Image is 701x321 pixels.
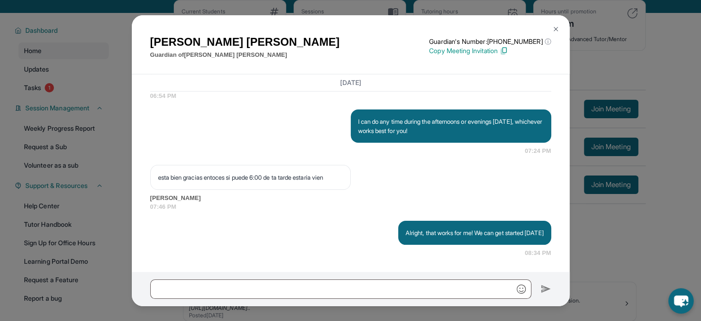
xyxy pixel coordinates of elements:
span: ⓘ [544,37,551,46]
img: Close Icon [552,25,560,33]
span: 07:46 PM [150,202,551,212]
p: Alright, that works for me! We can get started [DATE] [406,228,544,237]
button: chat-button [668,288,694,314]
p: esta bien gracias entoces si puede 6:00 de ta tarde estaria vien [158,173,343,182]
h1: [PERSON_NAME] [PERSON_NAME] [150,34,340,50]
img: Send icon [541,284,551,295]
img: Copy Icon [500,47,508,55]
span: 06:54 PM [150,91,551,101]
p: I can do any time during the afternoons or evenings [DATE], whichever works best for you! [358,117,544,135]
p: Guardian's Number: [PHONE_NUMBER] [429,37,551,46]
span: 08:34 PM [525,248,551,258]
h3: [DATE] [150,78,551,87]
span: 07:24 PM [525,146,551,156]
p: Copy Meeting Invitation [429,46,551,55]
p: Guardian of [PERSON_NAME] [PERSON_NAME] [150,50,340,60]
img: Emoji [517,285,526,294]
span: [PERSON_NAME] [150,194,551,203]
